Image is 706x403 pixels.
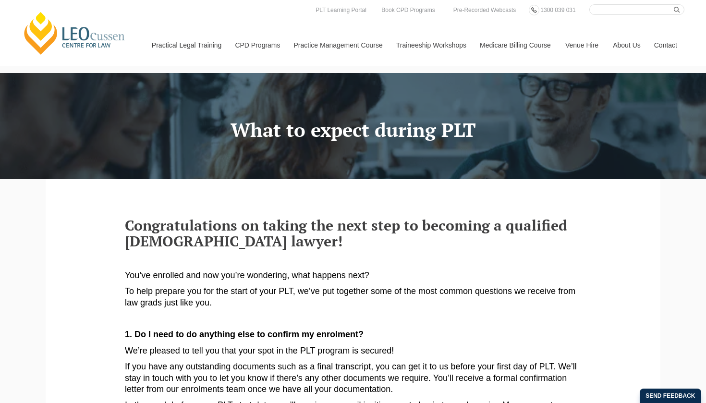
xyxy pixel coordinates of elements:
[473,24,558,66] a: Medicare Billing Course
[125,346,394,355] span: We’re pleased to tell you that your spot in the PLT program is secured!
[647,24,684,66] a: Contact
[538,5,578,15] a: 1300 039 031
[125,330,364,339] strong: 1. Do I need to do anything else to confirm my enrolment?
[125,270,369,280] span: You’ve enrolled and now you’re wondering, what happens next?
[313,5,369,15] a: PLT Learning Portal
[22,11,128,56] a: [PERSON_NAME] Centre for Law
[53,119,653,140] h1: What to expect during PLT
[451,5,519,15] a: Pre-Recorded Webcasts
[642,339,682,379] iframe: LiveChat chat widget
[606,24,647,66] a: About Us
[389,24,473,66] a: Traineeship Workshops
[540,7,575,13] span: 1300 039 031
[125,286,575,307] span: To help prepare you for the start of your PLT, we’ve put together some of the most common questio...
[145,24,228,66] a: Practical Legal Training
[125,362,577,394] span: If you have any outstanding documents such as a final transcript, you can get it to us before you...
[287,24,389,66] a: Practice Management Course
[558,24,606,66] a: Venue Hire
[379,5,437,15] a: Book CPD Programs
[125,216,567,251] strong: Congratulations on taking the next step to becoming a qualified [DEMOGRAPHIC_DATA] lawyer!
[228,24,286,66] a: CPD Programs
